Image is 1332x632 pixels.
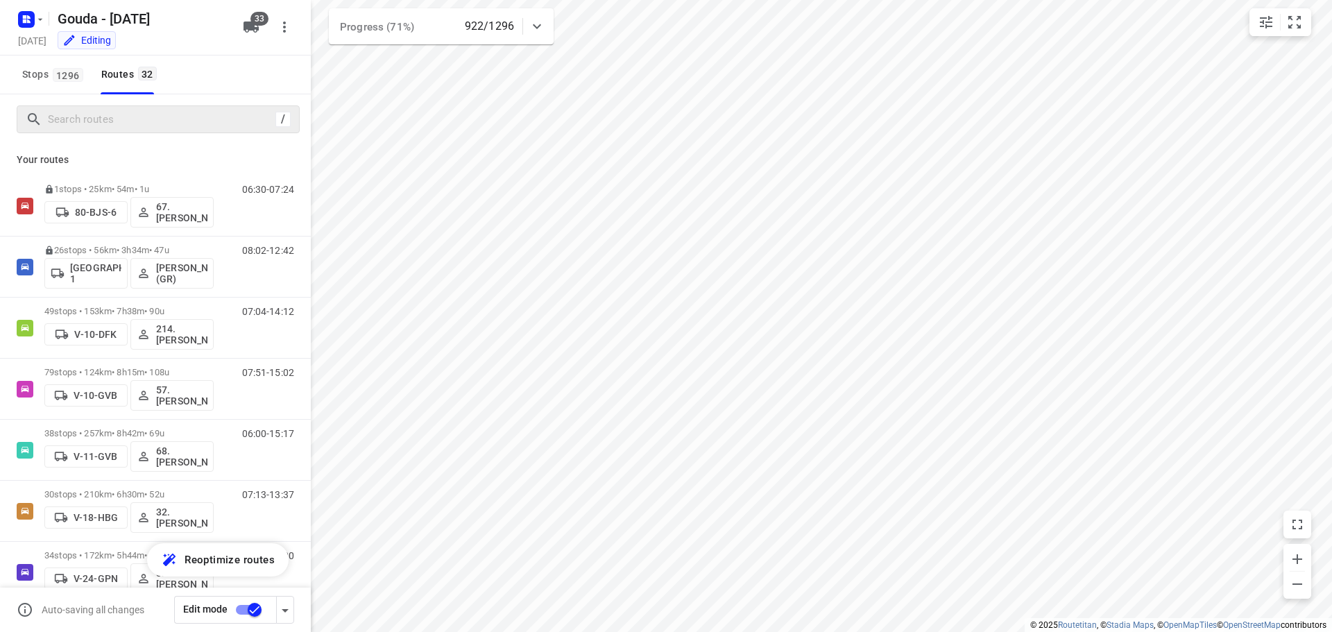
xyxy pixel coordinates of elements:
button: 57. [PERSON_NAME] [130,380,214,411]
div: small contained button group [1249,8,1311,36]
p: V-10-GVB [74,390,117,401]
p: 80-BJS-6 [75,207,117,218]
p: 07:04-14:12 [242,306,294,317]
div: Routes [101,66,161,83]
a: Stadia Maps [1107,620,1154,630]
button: 80-BJS-6 [44,201,128,223]
span: Progress (71%) [340,21,414,33]
p: 67. [PERSON_NAME] [156,201,207,223]
li: © 2025 , © , © © contributors [1030,620,1326,630]
button: 82. [PERSON_NAME] [130,563,214,594]
a: OpenMapTiles [1163,620,1217,630]
button: More [271,13,298,41]
p: 08:02-12:42 [242,245,294,256]
p: 68.[PERSON_NAME] [156,445,207,468]
button: Reoptimize routes [147,543,289,577]
p: 06:00-15:17 [242,428,294,439]
span: 1296 [53,68,83,82]
p: Your routes [17,153,294,167]
p: 06:30-07:24 [242,184,294,195]
p: V-18-HBG [74,512,118,523]
p: Auto-saving all changes [42,604,144,615]
p: 07:13-13:37 [242,489,294,500]
a: OpenStreetMap [1223,620,1281,630]
p: 49 stops • 153km • 7h38m • 90u [44,306,214,316]
span: 33 [250,12,268,26]
p: 79 stops • 124km • 8h15m • 108u [44,367,214,377]
p: 07:51-15:02 [242,367,294,378]
div: You are currently in edit mode. [62,33,111,47]
button: Map settings [1252,8,1280,36]
button: V-10-GVB [44,384,128,407]
p: 214.[PERSON_NAME] [156,323,207,345]
span: 32 [138,67,157,80]
p: 30 stops • 210km • 6h30m • 52u [44,489,214,499]
p: [GEOGRAPHIC_DATA] 1 [70,262,121,284]
button: Fit zoom [1281,8,1308,36]
div: / [275,112,291,127]
span: Stops [22,66,87,83]
button: [PERSON_NAME] (GR) [130,258,214,289]
p: 38 stops • 257km • 8h42m • 69u [44,428,214,438]
span: Reoptimize routes [185,551,275,569]
input: Search routes [48,109,275,130]
button: 67. [PERSON_NAME] [130,197,214,228]
a: Routetitan [1058,620,1097,630]
p: [PERSON_NAME] (GR) [156,262,207,284]
button: 32. [PERSON_NAME] [130,502,214,533]
p: 32. [PERSON_NAME] [156,506,207,529]
button: V-24-GPN [44,567,128,590]
div: Progress (71%)922/1296 [329,8,554,44]
p: V-24-GPN [74,573,118,584]
p: 57. [PERSON_NAME] [156,384,207,407]
button: V-11-GVB [44,445,128,468]
p: 26 stops • 56km • 3h34m • 47u [44,245,214,255]
p: V-10-DFK [74,329,117,340]
button: 214.[PERSON_NAME] [130,319,214,350]
p: 1 stops • 25km • 54m • 1u [44,184,214,194]
button: V-18-HBG [44,506,128,529]
div: Driver app settings [277,601,293,618]
p: 922/1296 [465,18,514,35]
p: V-11-GVB [74,451,117,462]
button: 68.[PERSON_NAME] [130,441,214,472]
h5: Rename [52,8,232,30]
button: [GEOGRAPHIC_DATA] 1 [44,258,128,289]
h5: Project date [12,33,52,49]
p: 82. [PERSON_NAME] [156,567,207,590]
button: V-10-DFK [44,323,128,345]
span: Edit mode [183,604,228,615]
button: 33 [237,13,265,41]
p: 34 stops • 172km • 5h44m • 57u [44,550,214,561]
